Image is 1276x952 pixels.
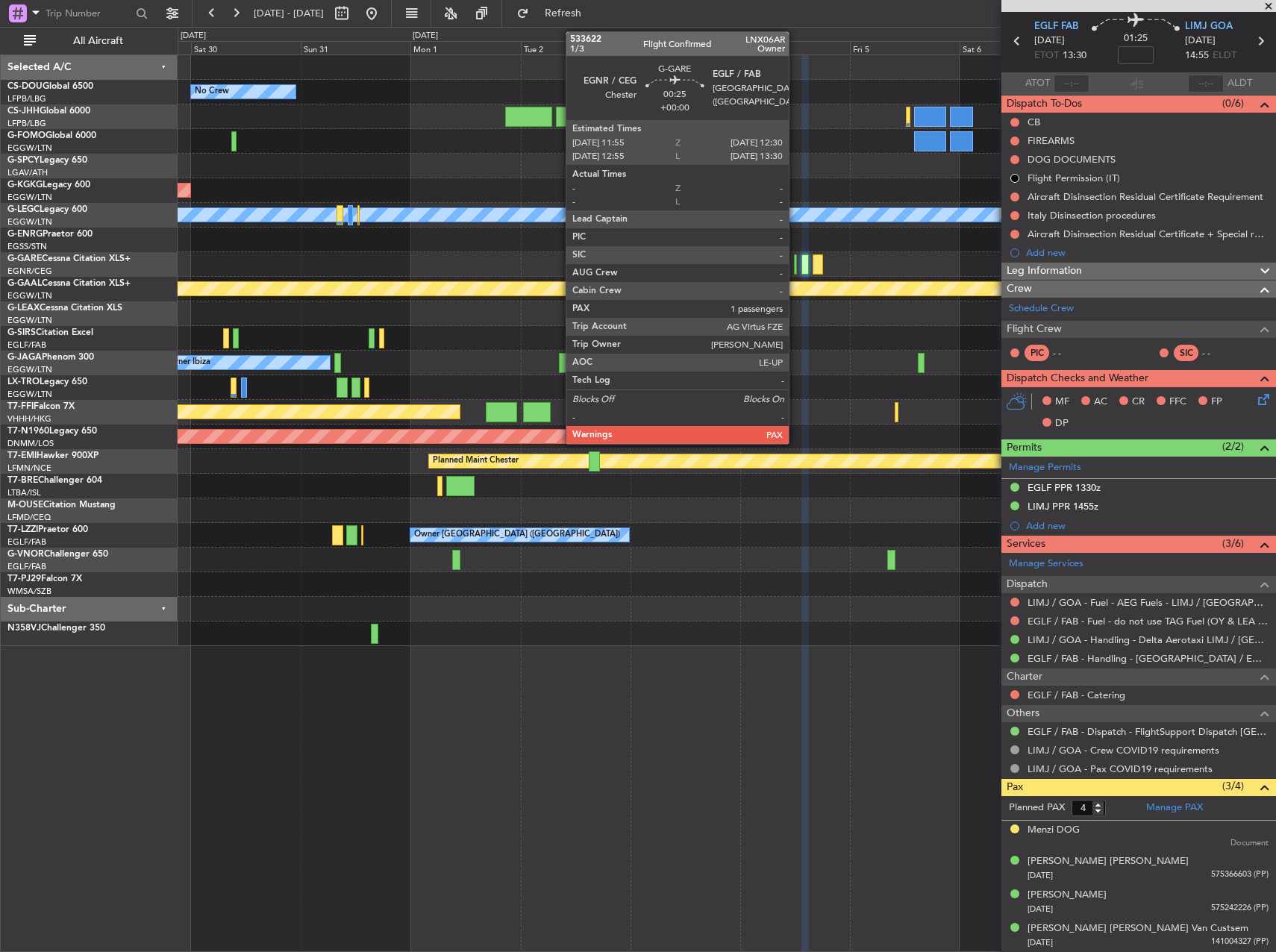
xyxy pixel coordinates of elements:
[7,561,46,572] a: EGLF/FAB
[1028,228,1269,240] div: Aircraft Disinsection Residual Certificate + Special request
[1222,439,1244,454] span: (2/2)
[1146,801,1203,815] a: Manage PAX
[1028,762,1213,775] a: LIMJ / GOA - Pax COVID19 requirements
[7,279,131,288] a: G-GAALCessna Citation XLS+
[1222,95,1244,111] span: (0/6)
[7,525,88,534] a: T7-LZZIPraetor 600
[1055,416,1069,431] span: DP
[1222,778,1244,794] span: (3/4)
[1034,34,1065,48] span: [DATE]
[1028,904,1053,915] span: [DATE]
[1028,134,1075,147] div: FIREARMS
[1007,95,1082,113] span: Dispatch To-Dos
[510,1,599,25] button: Refresh
[7,550,44,559] span: G-VNOR
[7,181,43,190] span: G-KGKG
[7,353,42,362] span: G-JAGA
[1211,902,1269,915] span: 575242226 (PP)
[7,304,122,313] a: G-LEAXCessna Citation XLS
[7,167,48,178] a: LGAV/ATH
[7,131,46,140] span: G-FOMO
[7,389,52,400] a: EGGW/LTN
[7,378,87,386] a: LX-TROLegacy 650
[7,487,41,498] a: LTBA/ISL
[1007,321,1062,338] span: Flight Crew
[7,574,82,583] a: T7-PJ29Falcon 7X
[7,93,46,104] a: LFPB/LBG
[7,192,52,203] a: EGGW/LTN
[7,353,94,362] a: G-JAGAPhenom 300
[1028,172,1120,184] div: Flight Permission (IT)
[7,451,37,460] span: T7-EMI
[7,476,102,485] a: T7-BREChallenger 604
[46,2,131,25] input: Trip Number
[7,328,93,337] a: G-SIRSCitation Excel
[1028,615,1269,627] a: EGLF / FAB - Fuel - do not use TAG Fuel (OY & LEA only) EGLF / FAB
[7,107,90,116] a: CS-JHHGlobal 6000
[1185,19,1233,34] span: LIMJ GOA
[1028,190,1263,203] div: Aircraft Disinsection Residual Certificate Requirement
[1009,557,1083,571] a: Manage Services
[7,205,40,214] span: G-LEGC
[7,402,75,411] a: T7-FFIFalcon 7X
[7,427,97,436] a: T7-N1960Legacy 650
[7,574,41,583] span: T7-PJ29
[1028,652,1269,665] a: EGLF / FAB - Handling - [GEOGRAPHIC_DATA] / EGLF / FAB
[1009,801,1065,815] label: Planned PAX
[1028,823,1080,838] div: Menzi DOG
[7,427,49,436] span: T7-N1960
[7,536,46,548] a: EGLF/FAB
[7,181,90,190] a: G-KGKGLegacy 600
[7,241,47,252] a: EGSS/STN
[410,41,520,54] div: Mon 1
[7,550,108,559] a: G-VNORChallenger 650
[7,315,52,326] a: EGGW/LTN
[671,351,906,374] div: Planned Maint [GEOGRAPHIC_DATA] ([GEOGRAPHIC_DATA])
[1211,936,1269,948] span: 141004327 (PP)
[7,378,40,386] span: LX-TRO
[1053,346,1086,360] div: - -
[39,36,157,46] span: All Aircraft
[7,107,40,116] span: CS-JHH
[1007,576,1048,593] span: Dispatch
[7,402,34,411] span: T7-FFI
[1169,395,1186,410] span: FFC
[7,413,51,425] a: VHHH/HKG
[1211,395,1222,410] span: FP
[7,266,52,277] a: EGNR/CEG
[1028,921,1248,936] div: [PERSON_NAME] [PERSON_NAME] Van Custsem
[1174,345,1198,361] div: SIC
[254,7,324,20] span: [DATE] - [DATE]
[1007,370,1148,387] span: Dispatch Checks and Weather
[7,290,52,301] a: EGGW/LTN
[1227,76,1252,91] span: ALDT
[1007,281,1032,298] span: Crew
[1211,868,1269,881] span: 575366603 (PP)
[1034,48,1059,63] span: ETOT
[521,41,631,54] div: Tue 2
[1213,48,1236,63] span: ELDT
[7,230,93,239] a: G-ENRGPraetor 600
[7,438,54,449] a: DNMM/LOS
[1202,346,1236,360] div: - -
[1230,837,1269,850] span: Document
[1028,500,1098,513] div: LIMJ PPR 1455z
[1054,75,1089,93] input: --:--
[1028,633,1269,646] a: LIMJ / GOA - Handling - Delta Aerotaxi LIMJ / [GEOGRAPHIC_DATA]
[7,230,43,239] span: G-ENRG
[7,501,43,510] span: M-OUSE
[7,254,131,263] a: G-GARECessna Citation XLS+
[7,476,38,485] span: T7-BRE
[195,81,229,103] div: No Crew
[7,304,40,313] span: G-LEAX
[7,463,51,474] a: LFMN/NCE
[7,586,51,597] a: WMSA/SZB
[1026,519,1269,532] div: Add new
[1009,460,1081,475] a: Manage Permits
[1094,395,1107,410] span: AC
[1026,246,1269,259] div: Add new
[7,525,38,534] span: T7-LZZI
[414,524,620,546] div: Owner [GEOGRAPHIC_DATA] ([GEOGRAPHIC_DATA])
[1028,854,1189,869] div: [PERSON_NAME] [PERSON_NAME]
[7,624,105,633] a: N358VJChallenger 350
